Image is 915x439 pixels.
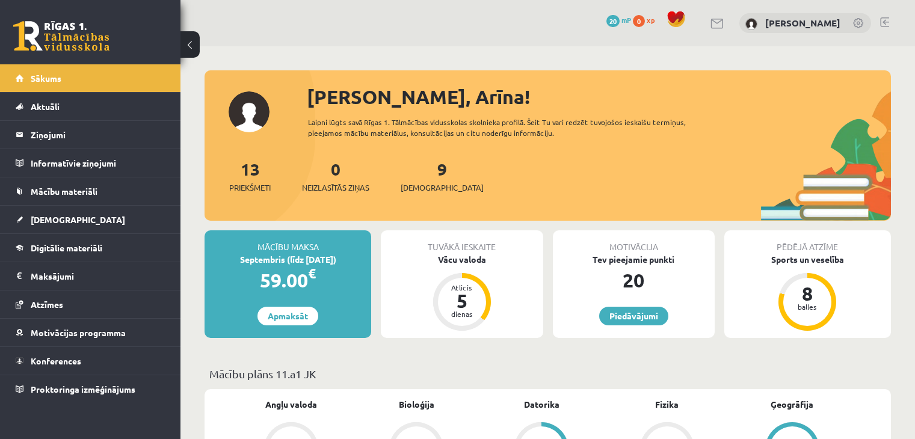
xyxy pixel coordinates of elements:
span: Aktuāli [31,101,60,112]
a: Piedāvājumi [599,307,668,325]
div: Septembris (līdz [DATE]) [205,253,371,266]
a: Sākums [16,64,165,92]
a: Informatīvie ziņojumi [16,149,165,177]
div: 8 [789,284,825,303]
div: balles [789,303,825,310]
div: Tuvākā ieskaite [381,230,543,253]
div: Sports un veselība [724,253,891,266]
a: 9[DEMOGRAPHIC_DATA] [401,158,484,194]
a: Fizika [655,398,679,411]
legend: Informatīvie ziņojumi [31,149,165,177]
a: Aktuāli [16,93,165,120]
span: 20 [606,15,620,27]
div: Pēdējā atzīme [724,230,891,253]
a: Atzīmes [16,290,165,318]
div: Vācu valoda [381,253,543,266]
span: Konferences [31,355,81,366]
a: Apmaksāt [257,307,318,325]
a: Mācību materiāli [16,177,165,205]
a: Proktoringa izmēģinājums [16,375,165,403]
span: Priekšmeti [229,182,271,194]
legend: Ziņojumi [31,121,165,149]
span: xp [647,15,655,25]
span: [DEMOGRAPHIC_DATA] [401,182,484,194]
div: Tev pieejamie punkti [553,253,715,266]
legend: Maksājumi [31,262,165,290]
a: Sports un veselība 8 balles [724,253,891,333]
div: Mācību maksa [205,230,371,253]
span: Digitālie materiāli [31,242,102,253]
span: 0 [633,15,645,27]
span: Atzīmes [31,299,63,310]
span: Motivācijas programma [31,327,126,338]
a: [PERSON_NAME] [765,17,840,29]
div: Laipni lūgts savā Rīgas 1. Tālmācības vidusskolas skolnieka profilā. Šeit Tu vari redzēt tuvojošo... [308,117,720,138]
span: Mācību materiāli [31,186,97,197]
span: Neizlasītās ziņas [302,182,369,194]
a: Bioloģija [399,398,434,411]
div: 59.00 [205,266,371,295]
a: Motivācijas programma [16,319,165,346]
a: 13Priekšmeti [229,158,271,194]
a: [DEMOGRAPHIC_DATA] [16,206,165,233]
a: Konferences [16,347,165,375]
div: [PERSON_NAME], Arīna! [307,82,891,111]
a: Vācu valoda Atlicis 5 dienas [381,253,543,333]
a: 0 xp [633,15,661,25]
span: [DEMOGRAPHIC_DATA] [31,214,125,225]
p: Mācību plāns 11.a1 JK [209,366,886,382]
div: Motivācija [553,230,715,253]
a: Digitālie materiāli [16,234,165,262]
a: Rīgas 1. Tālmācības vidusskola [13,21,109,51]
a: 0Neizlasītās ziņas [302,158,369,194]
span: mP [621,15,631,25]
div: dienas [444,310,480,318]
a: 20 mP [606,15,631,25]
span: Sākums [31,73,61,84]
a: Ģeogrāfija [771,398,813,411]
div: 20 [553,266,715,295]
div: Atlicis [444,284,480,291]
span: Proktoringa izmēģinājums [31,384,135,394]
div: 5 [444,291,480,310]
a: Maksājumi [16,262,165,290]
a: Angļu valoda [265,398,317,411]
img: Arīna Badretdinova [745,18,757,30]
a: Datorika [524,398,559,411]
span: € [308,265,316,282]
a: Ziņojumi [16,121,165,149]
